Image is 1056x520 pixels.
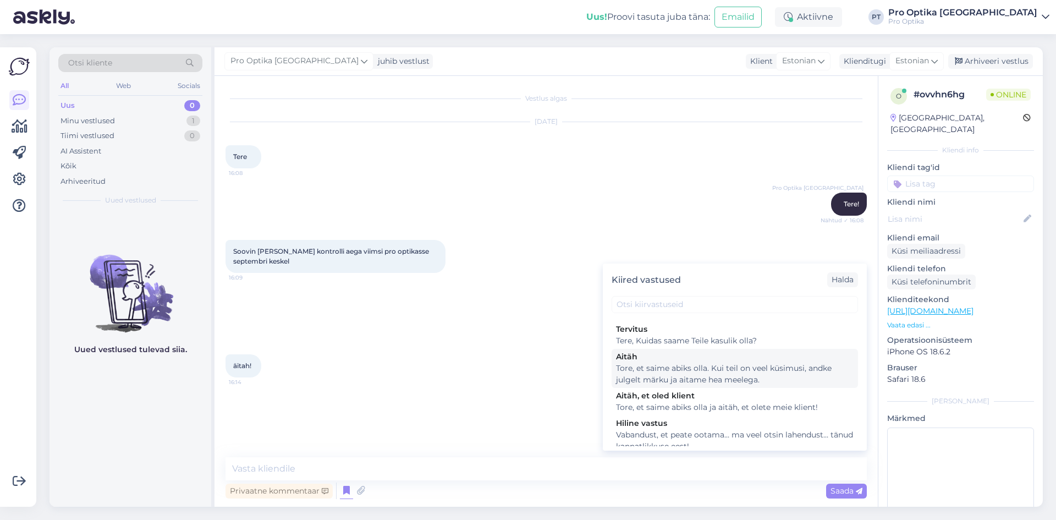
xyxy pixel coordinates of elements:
[61,130,114,141] div: Tiimi vestlused
[50,235,211,334] img: No chats
[887,275,976,289] div: Küsi telefoninumbrit
[61,116,115,127] div: Minu vestlused
[61,146,101,157] div: AI Assistent
[887,162,1034,173] p: Kliendi tag'id
[887,244,965,259] div: Küsi meiliaadressi
[746,56,773,67] div: Klient
[887,396,1034,406] div: [PERSON_NAME]
[226,117,867,127] div: [DATE]
[373,56,430,67] div: juhib vestlust
[612,296,858,313] input: Otsi kiirvastuseid
[68,57,112,69] span: Otsi kliente
[74,344,187,355] p: Uued vestlused tulevad siia.
[612,273,681,287] div: Kiired vastused
[772,184,864,192] span: Pro Optika [GEOGRAPHIC_DATA]
[948,54,1033,69] div: Arhiveeri vestlus
[61,161,76,172] div: Kõik
[616,418,854,429] div: Hiline vastus
[233,152,247,161] span: Tere
[887,145,1034,155] div: Kliendi info
[896,92,901,100] span: o
[775,7,842,27] div: Aktiivne
[9,56,30,77] img: Askly Logo
[782,55,816,67] span: Estonian
[887,335,1034,346] p: Operatsioonisüsteem
[887,263,1034,275] p: Kliendi telefon
[616,335,854,347] div: Tere, Kuidas saame Teile kasulik olla?
[105,195,156,205] span: Uued vestlused
[887,306,974,316] a: [URL][DOMAIN_NAME]
[616,402,854,413] div: Tore, et saime abiks olla ja aitäh, et olete meie klient!
[887,320,1034,330] p: Vaata edasi ...
[831,486,862,496] span: Saada
[616,429,854,452] div: Vabandust, et peate ootama… ma veel otsin lahendust… tänud kannatlikkuse eest!
[175,79,202,93] div: Socials
[868,9,884,25] div: PT
[895,55,929,67] span: Estonian
[229,169,270,177] span: 16:08
[887,362,1034,374] p: Brauser
[827,272,858,287] div: Halda
[61,176,106,187] div: Arhiveeritud
[887,176,1034,192] input: Lisa tag
[616,351,854,363] div: Aitäh
[887,374,1034,385] p: Safari 18.6
[226,94,867,103] div: Vestlus algas
[58,79,71,93] div: All
[616,363,854,386] div: Tore, et saime abiks olla. Kui teil on veel küsimusi, andke julgelt märku ja aitame hea meelega.
[890,112,1023,135] div: [GEOGRAPHIC_DATA], [GEOGRAPHIC_DATA]
[616,390,854,402] div: Aitäh, et oled klient
[233,362,251,370] span: äitah!
[888,213,1021,225] input: Lisa nimi
[821,216,864,225] span: Nähtud ✓ 16:08
[186,116,200,127] div: 1
[844,200,859,208] span: Tere!
[888,8,1037,17] div: Pro Optika [GEOGRAPHIC_DATA]
[229,273,270,282] span: 16:09
[986,89,1031,101] span: Online
[887,413,1034,424] p: Märkmed
[914,88,986,101] div: # ovvhn6hg
[887,232,1034,244] p: Kliendi email
[233,247,431,265] span: Soovin [PERSON_NAME] kontrolli aega viimsi pro optikasse septembri keskel
[887,346,1034,358] p: iPhone OS 18.6.2
[839,56,886,67] div: Klienditugi
[114,79,133,93] div: Web
[887,294,1034,305] p: Klienditeekond
[586,10,710,24] div: Proovi tasuta juba täna:
[229,378,270,386] span: 16:14
[616,324,854,335] div: Tervitus
[714,7,762,28] button: Emailid
[226,484,333,499] div: Privaatne kommentaar
[230,55,359,67] span: Pro Optika [GEOGRAPHIC_DATA]
[184,130,200,141] div: 0
[586,12,607,22] b: Uus!
[61,100,75,111] div: Uus
[888,17,1037,26] div: Pro Optika
[888,8,1049,26] a: Pro Optika [GEOGRAPHIC_DATA]Pro Optika
[887,196,1034,208] p: Kliendi nimi
[184,100,200,111] div: 0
